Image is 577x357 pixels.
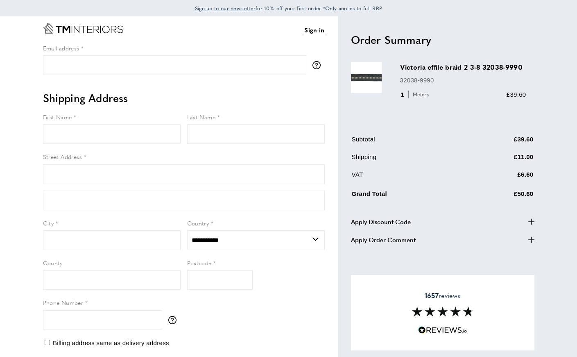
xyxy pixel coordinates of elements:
[53,339,169,346] span: Billing address same as delivery address
[195,5,256,12] span: Sign up to our newsletter
[43,219,54,227] span: City
[43,298,84,307] span: Phone Number
[425,291,460,300] span: reviews
[418,326,467,334] img: Reviews.io 5 stars
[469,152,533,168] td: £11.00
[195,4,256,12] a: Sign up to our newsletter
[351,62,382,93] img: Victoria effile braid 2 3-8 32038-9990
[352,170,468,186] td: VAT
[351,217,411,227] span: Apply Discount Code
[187,113,216,121] span: Last Name
[352,134,468,150] td: Subtotal
[43,259,63,267] span: County
[469,170,533,186] td: £6.60
[400,90,432,100] div: 1
[507,91,526,98] span: £39.60
[469,187,533,205] td: £50.60
[351,235,416,245] span: Apply Order Comment
[43,152,82,161] span: Street Address
[195,5,382,12] span: for 10% off your first order *Only applies to full RRP
[43,44,79,52] span: Email address
[43,91,325,105] h2: Shipping Address
[352,187,468,205] td: Grand Total
[43,113,72,121] span: First Name
[352,152,468,168] td: Shipping
[43,23,123,34] a: Go to Home page
[425,291,439,300] strong: 1657
[45,340,50,345] input: Billing address same as delivery address
[412,307,473,316] img: Reviews section
[304,25,324,35] a: Sign in
[187,219,209,227] span: Country
[351,32,534,47] h2: Order Summary
[400,62,526,72] h3: Victoria effile braid 2 3-8 32038-9990
[400,75,526,85] p: 32038-9990
[168,316,181,324] button: More information
[469,134,533,150] td: £39.60
[408,91,431,98] span: Meters
[187,259,212,267] span: Postcode
[312,61,325,69] button: More information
